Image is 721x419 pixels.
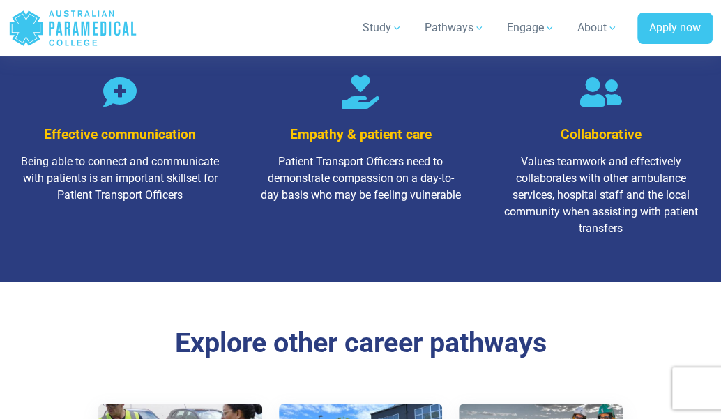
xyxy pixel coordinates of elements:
a: Australian Paramedical College [8,6,137,51]
a: Engage [499,8,563,47]
p: Values teamwork and effectively collaborates with other ambulance services, hospital staff and th... [500,153,701,237]
p: Being able to connect and communicate with patients is an important skillset for Patient Transpor... [20,153,221,204]
h3: Explore other career pathways [61,326,660,359]
a: Apply now [637,13,713,45]
p: Patient Transport Officers need to demonstrate compassion on a day-to-day basis who may be feelin... [260,153,462,204]
a: Pathways [416,8,493,47]
span: Collaborative [561,126,641,142]
a: Study [354,8,411,47]
a: About [569,8,626,47]
span: Empathy & patient care [290,126,432,142]
span: Effective communication [44,126,196,142]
